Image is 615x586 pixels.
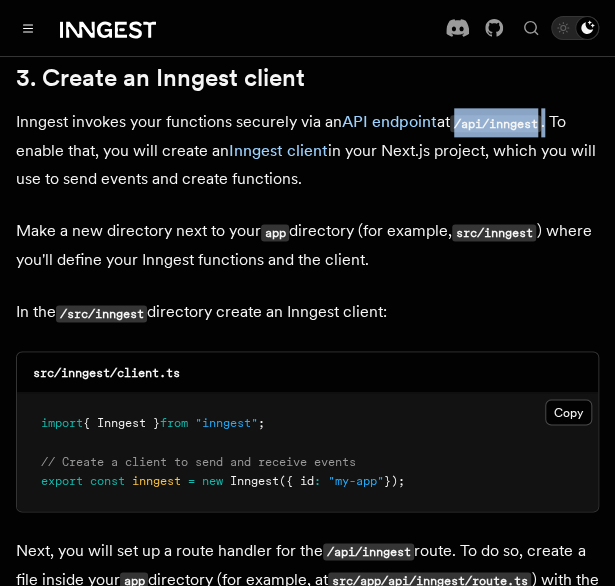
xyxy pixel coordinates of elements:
[261,224,289,241] code: app
[551,16,599,40] button: Toggle dark mode
[519,16,543,40] button: Find something...
[230,473,279,487] span: Inngest
[188,473,195,487] span: =
[342,112,437,131] a: API endpoint
[16,298,599,327] p: In the directory create an Inngest client:
[16,108,599,193] p: Inngest invokes your functions securely via an at . To enable that, you will create an in your Ne...
[132,473,181,487] span: inngest
[279,473,314,487] span: ({ id
[16,217,599,274] p: Make a new directory next to your directory (for example, ) where you'll define your Inngest func...
[41,454,356,468] span: // Create a client to send and receive events
[314,473,321,487] span: :
[83,415,160,429] span: { Inngest }
[450,115,541,132] code: /api/inngest
[328,473,384,487] span: "my-app"
[452,224,536,241] code: src/inngest
[195,415,258,429] span: "inngest"
[229,141,328,160] a: Inngest client
[323,543,414,560] code: /api/inngest
[202,473,223,487] span: new
[384,473,405,487] span: });
[16,16,40,40] button: Toggle navigation
[160,415,188,429] span: from
[33,365,180,379] code: src/inngest/client.ts
[90,473,125,487] span: const
[258,415,265,429] span: ;
[56,305,147,322] code: /src/inngest
[16,64,305,92] a: 3. Create an Inngest client
[545,399,592,425] button: Copy
[41,473,83,487] span: export
[41,415,83,429] span: import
